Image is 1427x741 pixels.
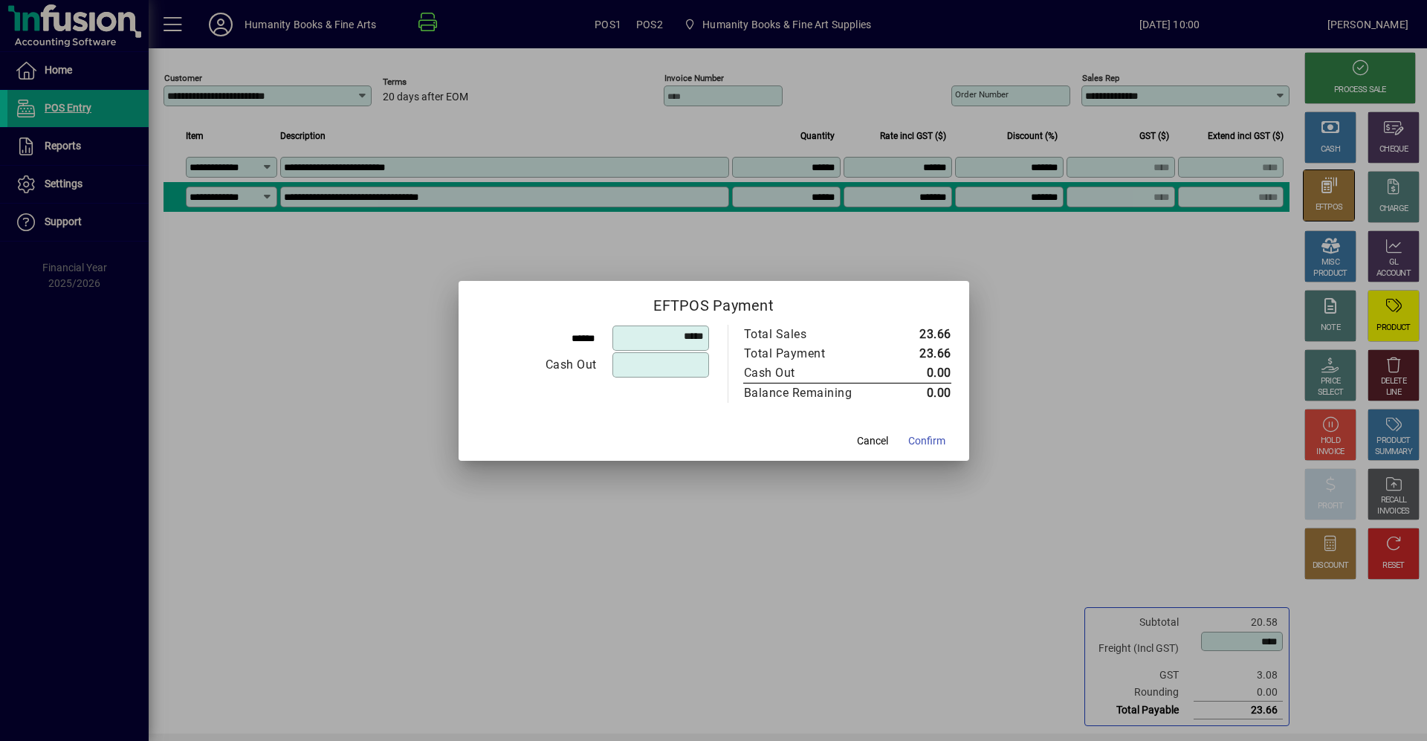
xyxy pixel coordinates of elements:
[857,433,888,449] span: Cancel
[744,364,869,382] div: Cash Out
[743,325,884,344] td: Total Sales
[477,356,597,374] div: Cash Out
[884,383,951,403] td: 0.00
[884,325,951,344] td: 23.66
[849,428,896,455] button: Cancel
[743,344,884,363] td: Total Payment
[884,363,951,384] td: 0.00
[459,281,969,324] h2: EFTPOS Payment
[744,384,869,402] div: Balance Remaining
[884,344,951,363] td: 23.66
[908,433,945,449] span: Confirm
[902,428,951,455] button: Confirm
